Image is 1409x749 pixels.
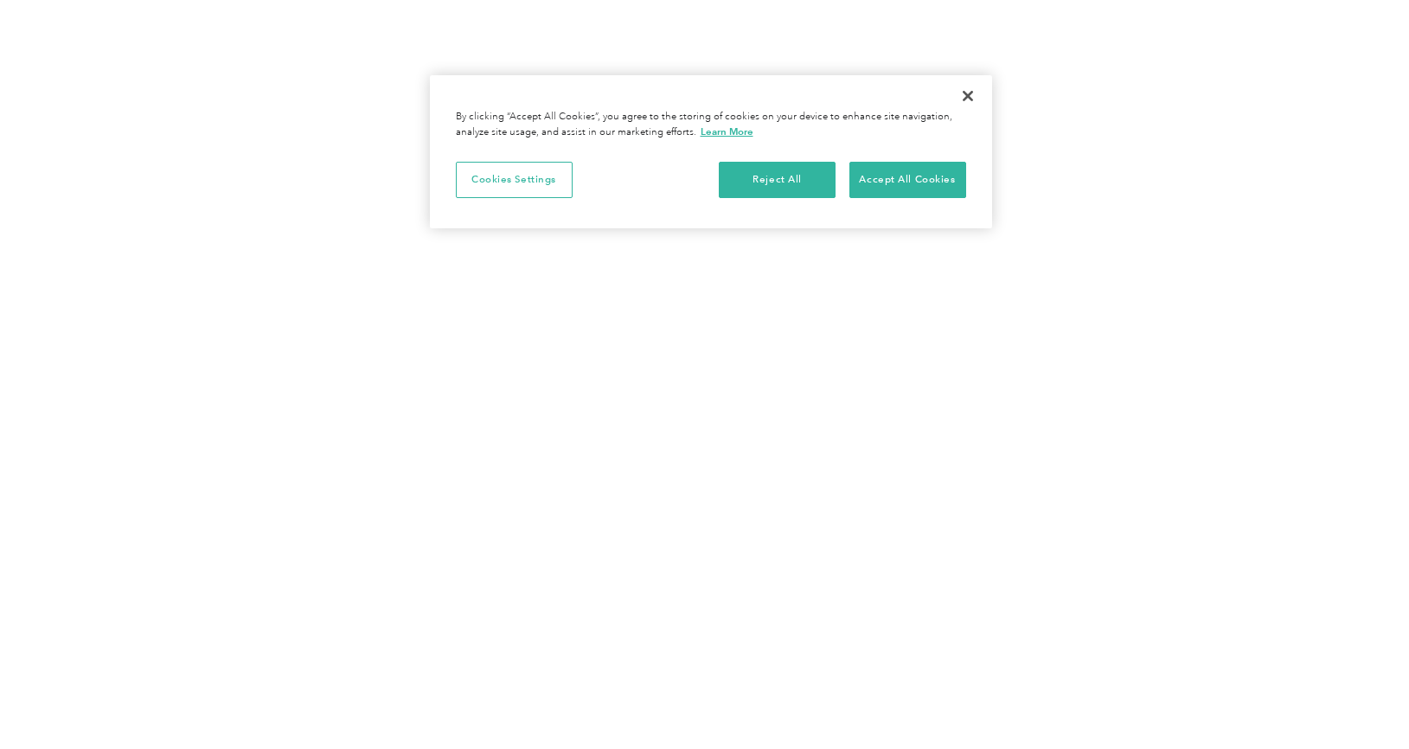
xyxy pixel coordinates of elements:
[456,162,573,198] button: Cookies Settings
[430,75,992,228] div: Privacy
[849,162,966,198] button: Accept All Cookies
[701,125,753,138] a: More information about your privacy, opens in a new tab
[719,162,836,198] button: Reject All
[456,110,966,140] div: By clicking “Accept All Cookies”, you agree to the storing of cookies on your device to enhance s...
[949,77,987,115] button: Close
[430,75,992,228] div: Cookie banner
